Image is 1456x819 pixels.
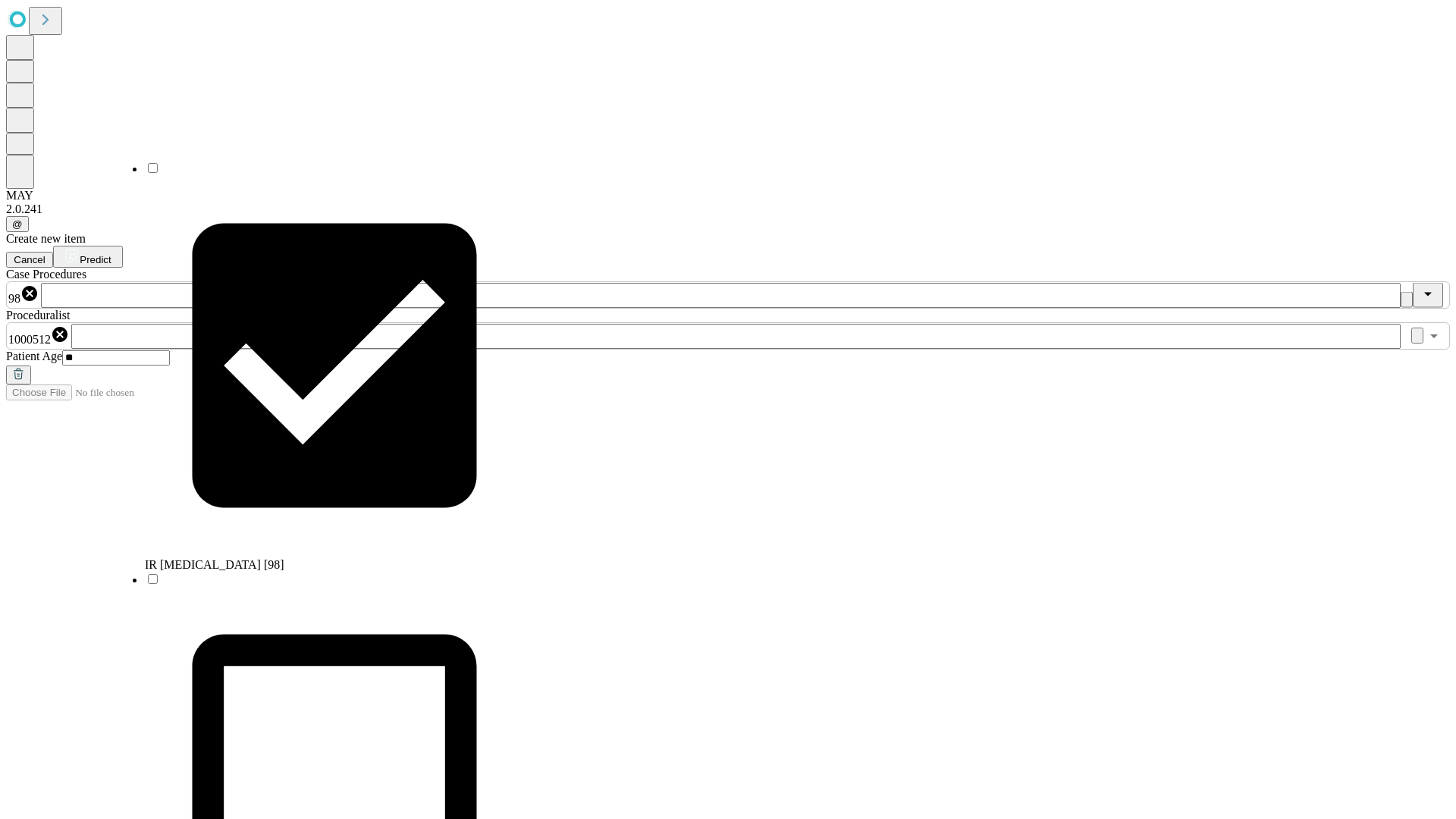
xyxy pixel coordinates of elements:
span: Proceduralist [6,309,70,322]
div: 98 [8,284,39,306]
div: 2.0.241 [6,202,1450,216]
span: 1000512 [8,333,51,346]
span: Scheduled Procedure [6,268,86,281]
span: @ [12,218,23,230]
button: Clear [1411,328,1423,344]
span: 98 [8,292,20,305]
span: IR [MEDICAL_DATA] [98] [145,558,284,571]
button: Cancel [6,252,53,268]
span: Cancel [14,254,45,265]
button: Clear [1401,292,1413,308]
div: MAY [6,189,1450,202]
span: Patient Age [6,350,62,362]
button: @ [6,216,29,232]
div: 1000512 [8,325,69,347]
span: Predict [80,254,111,265]
button: Predict [53,246,123,268]
button: Close [1413,283,1443,308]
button: Open [1423,325,1445,347]
span: Create new item [6,232,86,245]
